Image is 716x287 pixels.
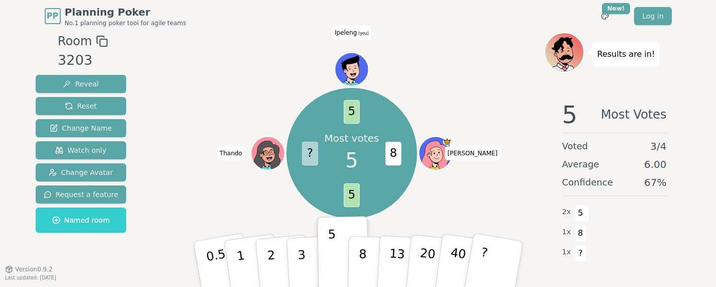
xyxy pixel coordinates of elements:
[49,167,113,177] span: Change Avatar
[357,31,369,36] span: (you)
[302,142,318,165] span: ?
[443,138,452,146] span: Norval is the host
[344,183,360,207] span: 5
[562,247,571,258] span: 1 x
[328,227,336,281] p: 5
[562,227,571,238] span: 1 x
[601,103,667,127] span: Most Votes
[644,157,667,171] span: 6.00
[50,123,112,133] span: Change Name
[562,157,599,171] span: Average
[63,79,98,89] span: Reveal
[15,265,53,273] span: Version 0.9.2
[65,5,186,19] span: Planning Poker
[65,19,186,27] span: No.1 planning poker tool for agile teams
[36,75,127,93] button: Reveal
[562,103,578,127] span: 5
[562,207,571,218] span: 2 x
[575,205,586,222] span: 5
[596,7,614,25] button: New!
[650,139,666,153] span: 3 / 4
[445,146,500,160] span: Click to change your name
[58,50,108,71] div: 3203
[344,100,360,124] span: 5
[602,3,631,14] div: New!
[47,10,58,22] span: PP
[345,145,358,175] span: 5
[36,163,127,181] button: Change Avatar
[597,47,655,61] p: Results are in!
[385,142,401,165] span: 8
[575,225,586,242] span: 8
[634,7,671,25] a: Log in
[36,208,127,233] button: Named room
[217,146,245,160] span: Click to change your name
[36,141,127,159] button: Watch only
[44,189,119,200] span: Request a feature
[55,145,107,155] span: Watch only
[45,5,186,27] a: PPPlanning PokerNo.1 planning poker tool for agile teams
[36,119,127,137] button: Change Name
[52,215,110,225] span: Named room
[325,131,379,145] p: Most votes
[5,265,53,273] button: Version0.9.2
[644,175,666,189] span: 67 %
[336,54,367,85] button: Click to change your avatar
[562,175,613,189] span: Confidence
[332,26,371,40] span: Click to change your name
[5,275,56,280] span: Last updated: [DATE]
[65,101,96,111] span: Reset
[562,139,588,153] span: Voted
[58,32,92,50] span: Room
[36,185,127,204] button: Request a feature
[36,97,127,115] button: Reset
[575,245,586,262] span: ?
